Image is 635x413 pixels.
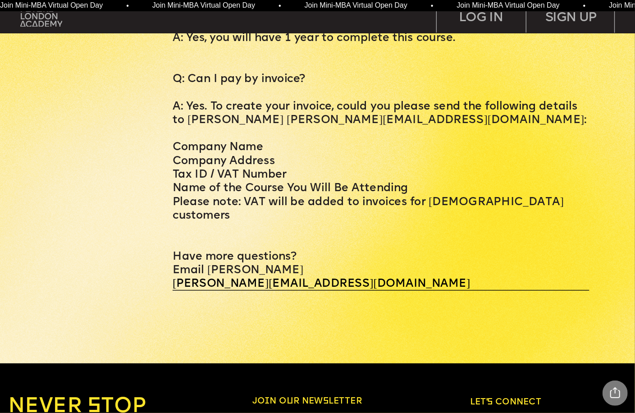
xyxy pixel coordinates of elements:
[568,2,571,9] span: •
[264,2,266,9] span: •
[173,195,589,223] p: Please note: VAT will be added to invoices for [DEMOGRAPHIC_DATA] customers
[173,277,589,291] a: [PERSON_NAME][EMAIL_ADDRESS][DOMAIN_NAME]
[173,127,589,195] p: Company Name Company Address Tax ID / VAT Number Name of the Course You Will Be Attending
[173,250,589,278] p: Have more questions? Email [PERSON_NAME]
[603,381,628,406] div: Share
[173,73,589,86] p: Q: Can I pay by invoice?
[173,32,589,45] p: A: Yes, you will have 1 year to complete this course.
[470,398,541,407] span: Let’s connect
[111,2,114,9] span: •
[173,100,589,128] p: A: Yes. To create your invoice, could you please send the following details to [PERSON_NAME] [PER...
[20,5,62,27] img: upload-bfdffa89-fac7-4f57-a443-c7c39906ba42.png
[416,2,419,9] span: •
